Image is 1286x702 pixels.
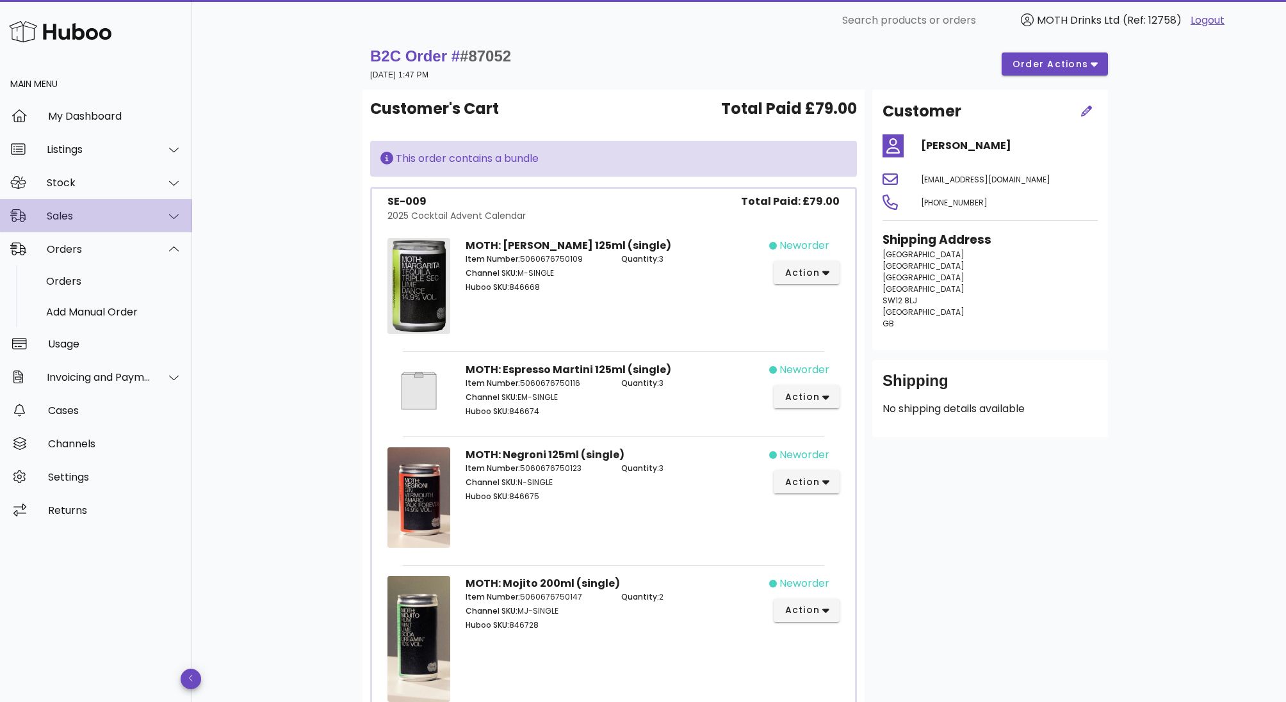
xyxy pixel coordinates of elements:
[466,447,624,462] strong: MOTH: Negroni 125ml (single)
[466,267,517,278] span: Channel SKU:
[47,143,151,156] div: Listings
[370,47,511,65] strong: B2C Order #
[466,406,606,417] p: 846674
[387,447,450,548] img: Product Image
[48,338,182,350] div: Usage
[466,491,606,502] p: 846675
[9,18,111,45] img: Huboo Logo
[466,378,520,388] span: Item Number:
[466,362,671,377] strong: MOTH: Espresso Martini 125ml (single)
[466,491,509,502] span: Huboo SKU:
[466,392,606,403] p: EM-SINGLE
[883,260,964,271] span: [GEOGRAPHIC_DATA]
[1191,13,1225,28] a: Logout
[47,177,151,189] div: Stock
[466,591,520,602] span: Item Number:
[774,599,840,622] button: action
[774,385,840,408] button: action
[779,362,829,378] span: neworder
[466,619,509,630] span: Huboo SKU:
[370,70,428,79] small: [DATE] 1:47 PM
[466,392,517,403] span: Channel SKU:
[460,47,511,65] span: #87052
[883,371,1098,401] div: Shipping
[883,283,964,294] span: [GEOGRAPHIC_DATA]
[46,306,182,318] div: Add Manual Order
[784,475,820,489] span: action
[784,390,820,404] span: action
[1123,13,1182,28] span: (Ref: 12758)
[466,605,606,617] p: MJ-SINGLE
[48,110,182,122] div: My Dashboard
[466,605,517,616] span: Channel SKU:
[883,231,1098,249] h3: Shipping Address
[466,477,606,488] p: N-SINGLE
[48,471,182,483] div: Settings
[621,378,761,389] p: 3
[466,477,517,488] span: Channel SKU:
[621,591,659,602] span: Quantity:
[466,253,606,265] p: 5060676750109
[466,406,509,417] span: Huboo SKU:
[621,378,659,388] span: Quantity:
[883,318,894,329] span: GB
[921,138,1098,154] h4: [PERSON_NAME]
[387,194,526,209] div: SE-009
[774,261,840,284] button: action
[1012,58,1089,71] span: order actions
[779,447,829,463] span: neworder
[621,253,659,264] span: Quantity:
[784,266,820,280] span: action
[883,249,964,260] span: [GEOGRAPHIC_DATA]
[48,504,182,516] div: Returns
[1037,13,1119,28] span: MOTH Drinks Ltd
[380,151,847,166] div: This order contains a bundle
[387,362,450,419] img: Product Image
[466,238,671,253] strong: MOTH: [PERSON_NAME] 125ml (single)
[387,576,450,702] img: Product Image
[721,97,857,120] span: Total Paid £79.00
[883,100,961,123] h2: Customer
[47,210,151,222] div: Sales
[466,253,520,264] span: Item Number:
[784,603,820,617] span: action
[883,307,964,317] span: [GEOGRAPHIC_DATA]
[779,576,829,591] span: neworder
[621,463,761,474] p: 3
[466,378,606,389] p: 5060676750116
[921,197,988,208] span: [PHONE_NUMBER]
[466,463,606,474] p: 5060676750123
[46,275,182,287] div: Orders
[47,243,151,255] div: Orders
[741,194,840,209] span: Total Paid: £79.00
[466,282,606,293] p: 846668
[621,463,659,474] span: Quantity:
[883,401,1098,417] p: No shipping details available
[883,295,917,306] span: SW12 8LJ
[466,282,509,292] span: Huboo SKU:
[774,470,840,493] button: action
[1002,52,1108,76] button: order actions
[387,238,450,334] img: Product Image
[387,209,526,223] div: 2025 Cocktail Advent Calendar
[48,404,182,417] div: Cases
[779,238,829,253] span: neworder
[883,272,964,283] span: [GEOGRAPHIC_DATA]
[370,97,499,120] span: Customer's Cart
[47,371,151,383] div: Invoicing and Payments
[621,591,761,603] p: 2
[921,174,1050,185] span: [EMAIL_ADDRESS][DOMAIN_NAME]
[466,576,620,591] strong: MOTH: Mojito 200ml (single)
[466,463,520,474] span: Item Number:
[466,591,606,603] p: 5060676750147
[466,267,606,279] p: M-SINGLE
[466,619,606,631] p: 846728
[621,253,761,265] p: 3
[48,438,182,450] div: Channels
